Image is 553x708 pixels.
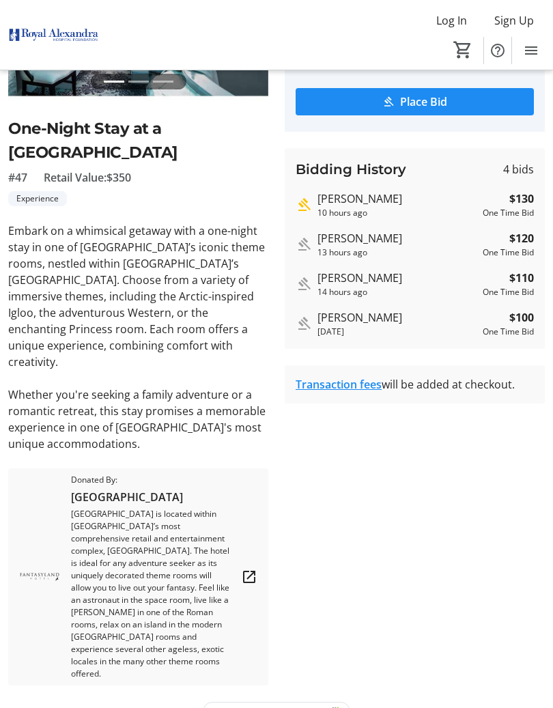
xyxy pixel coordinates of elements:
div: One Time Bid [483,246,534,259]
h2: One-Night Stay at a [GEOGRAPHIC_DATA] [8,117,268,163]
div: [PERSON_NAME] [317,230,477,246]
div: One Time Bid [483,286,534,298]
span: Donated By: [71,474,230,486]
strong: $100 [509,309,534,326]
p: Embark on a whimsical getaway with a one-night stay in one of [GEOGRAPHIC_DATA]’s iconic theme ro... [8,223,268,370]
mat-icon: Outbid [296,315,312,332]
span: Retail Value: $350 [44,169,131,186]
h3: Bidding History [296,159,406,180]
mat-icon: Highest bid [296,197,312,213]
div: will be added at checkout. [296,376,534,393]
div: 13 hours ago [317,246,477,259]
div: One Time Bid [483,207,534,219]
button: Log In [425,10,478,31]
span: [GEOGRAPHIC_DATA] [71,489,230,505]
span: 4 bids [503,161,534,178]
strong: $130 [509,190,534,207]
p: Whether you're seeking a family adventure or a romantic retreat, this stay promises a memorable e... [8,386,268,452]
mat-icon: Outbid [296,236,312,253]
strong: $110 [509,270,534,286]
button: Help [484,37,511,64]
span: Place Bid [400,94,447,110]
div: [PERSON_NAME] [317,190,477,207]
img: Royal Alexandra Hospital Foundation's Logo [8,10,99,61]
button: Cart [451,38,475,62]
img: Fantasyland Hotel [19,556,60,597]
div: [DATE] [317,326,477,338]
div: One Time Bid [483,326,534,338]
tr-hint: Minimum bid is $140 [307,58,413,72]
button: Place Bid [296,88,534,115]
span: [GEOGRAPHIC_DATA] is located within [GEOGRAPHIC_DATA]’s most comprehensive retail and entertainme... [71,508,230,680]
a: Transaction fees [296,377,382,392]
tr-label-badge: Experience [8,191,67,206]
div: 10 hours ago [317,207,477,219]
mat-icon: Outbid [296,276,312,292]
div: [PERSON_NAME] [317,309,477,326]
span: Log In [436,12,467,29]
div: 14 hours ago [317,286,477,298]
strong: $120 [509,230,534,246]
span: #47 [8,169,27,186]
div: [PERSON_NAME] [317,270,477,286]
button: Sign Up [483,10,545,31]
button: Menu [517,37,545,64]
span: Sign Up [494,12,534,29]
a: Fantasyland HotelDonated By:[GEOGRAPHIC_DATA][GEOGRAPHIC_DATA] is located within [GEOGRAPHIC_DATA... [8,468,268,685]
